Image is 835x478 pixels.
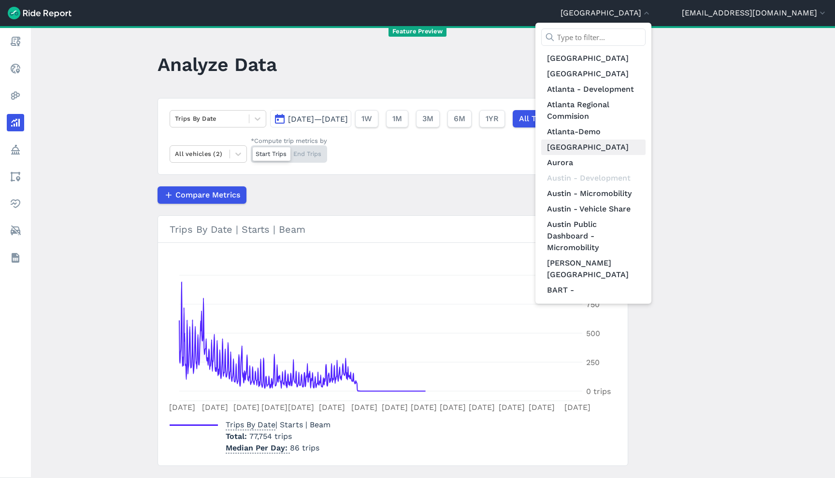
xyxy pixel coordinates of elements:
[541,66,646,82] a: [GEOGRAPHIC_DATA]
[541,82,646,97] a: Atlanta - Development
[541,124,646,140] a: Atlanta-Demo
[541,186,646,201] a: Austin - Micromobility
[541,217,646,255] a: Austin Public Dashboard - Micromobility
[541,28,646,46] input: Type to filter...
[541,140,646,155] a: [GEOGRAPHIC_DATA]
[541,201,646,217] a: Austin - Vehicle Share
[541,155,646,170] a: Aurora
[541,282,646,321] a: BART - [GEOGRAPHIC_DATA] - [GEOGRAPHIC_DATA]
[541,170,646,186] div: Austin - Development
[541,255,646,282] a: [PERSON_NAME][GEOGRAPHIC_DATA]
[541,39,646,66] a: [PERSON_NAME][GEOGRAPHIC_DATA]
[541,97,646,124] a: Atlanta Regional Commision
